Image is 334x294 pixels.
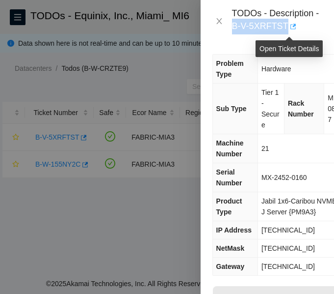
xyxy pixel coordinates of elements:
[216,59,244,78] span: Problem Type
[261,88,280,129] span: Tier 1 - Secure
[216,139,244,158] span: Machine Number
[288,99,314,118] span: Rack Number
[216,226,252,234] span: IP Address
[216,263,245,270] span: Gateway
[215,17,223,25] span: close
[216,244,245,252] span: NetMask
[261,174,307,181] span: MX-2452-0160
[216,105,247,113] span: Sub Type
[261,65,291,73] span: Hardware
[216,197,242,216] span: Product Type
[256,40,323,57] div: Open Ticket Details
[261,244,315,252] span: [TECHNICAL_ID]
[261,263,315,270] span: [TECHNICAL_ID]
[232,8,322,34] div: TODOs - Description - B-V-5XRFTST
[212,17,226,26] button: Close
[216,168,242,187] span: Serial Number
[261,145,269,152] span: 21
[261,226,315,234] span: [TECHNICAL_ID]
